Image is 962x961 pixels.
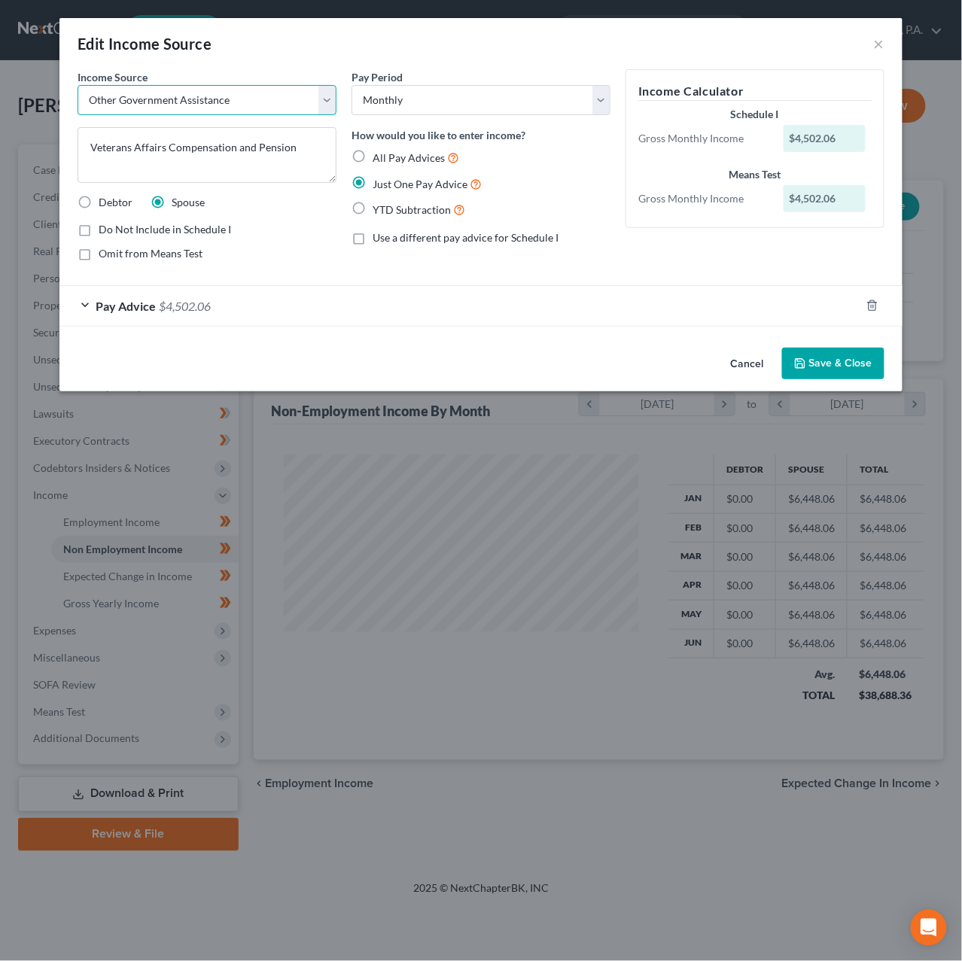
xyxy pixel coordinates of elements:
[99,223,231,236] span: Do Not Include in Schedule I
[159,299,211,313] span: $4,502.06
[874,35,884,53] button: ×
[99,247,202,260] span: Omit from Means Test
[78,71,148,84] span: Income Source
[373,151,445,164] span: All Pay Advices
[638,167,872,182] div: Means Test
[99,196,132,208] span: Debtor
[373,178,467,190] span: Just One Pay Advice
[911,910,947,946] div: Open Intercom Messenger
[78,33,212,54] div: Edit Income Source
[352,69,403,85] label: Pay Period
[373,231,559,244] span: Use a different pay advice for Schedule I
[782,348,884,379] button: Save & Close
[719,349,776,379] button: Cancel
[631,191,776,206] div: Gross Monthly Income
[638,107,872,122] div: Schedule I
[172,196,205,208] span: Spouse
[352,127,525,143] label: How would you like to enter income?
[96,299,156,313] span: Pay Advice
[373,203,451,216] span: YTD Subtraction
[784,185,866,212] div: $4,502.06
[631,131,776,146] div: Gross Monthly Income
[784,125,866,152] div: $4,502.06
[638,82,872,101] h5: Income Calculator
